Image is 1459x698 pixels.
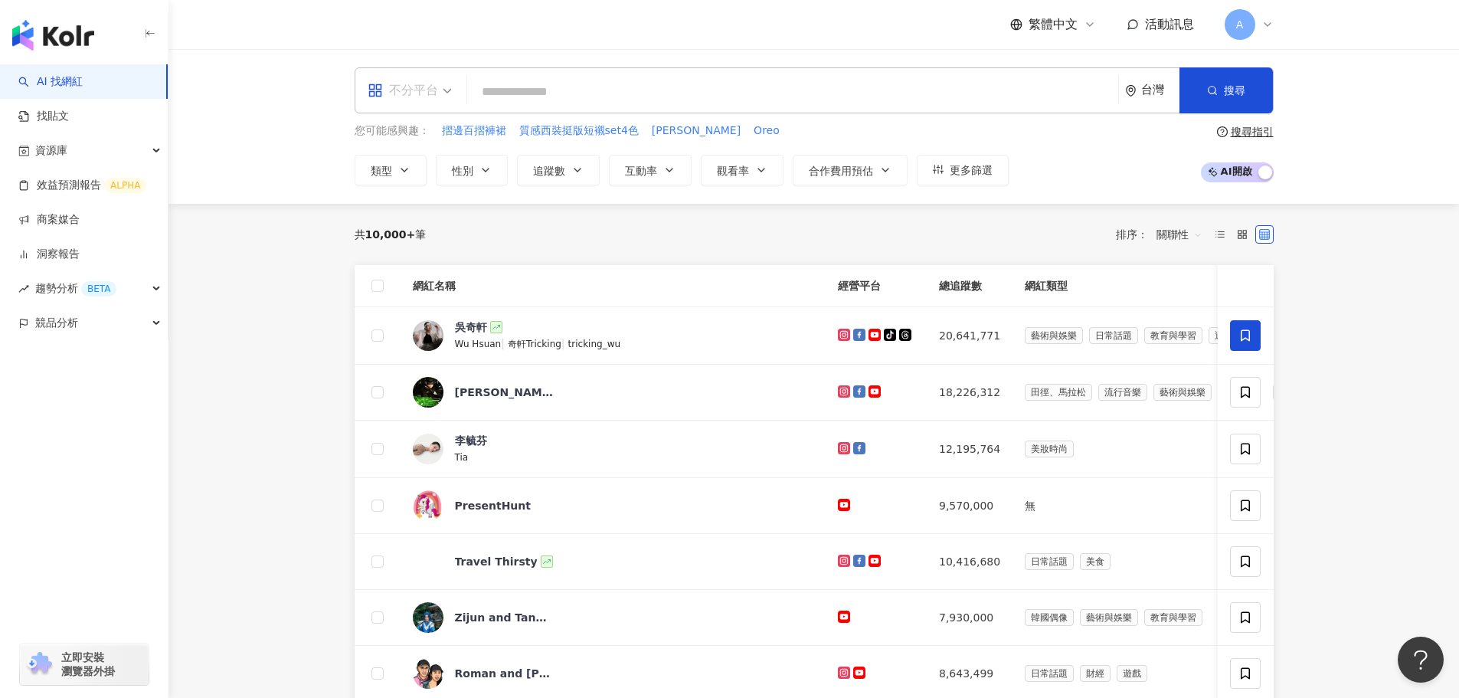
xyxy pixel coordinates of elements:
[18,74,83,90] a: searchAI 找網紅
[950,164,993,176] span: 更多篩選
[455,385,554,400] div: [PERSON_NAME] [PERSON_NAME]
[1217,126,1228,137] span: question-circle
[35,306,78,340] span: 競品分析
[368,83,383,98] span: appstore
[508,339,561,349] span: 奇軒Tricking
[1080,609,1138,626] span: 藝術與娛樂
[35,133,67,168] span: 資源庫
[413,320,814,352] a: KOL Avatar吳奇軒Wu Hsuan|奇軒Tricking|tricking_wu
[1025,497,1346,514] div: 無
[413,490,814,521] a: KOL AvatarPresentHunt
[1089,327,1138,344] span: 日常話題
[1125,85,1137,97] span: environment
[20,644,149,685] a: chrome extension立即安裝 瀏覽器外掛
[442,123,506,139] span: 摺邊百摺褲裙
[753,123,780,139] button: Oreo
[609,155,692,185] button: 互動率
[519,123,640,139] button: 質感西裝挺版短襯set4色
[625,165,657,177] span: 互動率
[371,165,392,177] span: 類型
[568,339,621,349] span: tricking_wu
[1209,327,1239,344] span: 運動
[717,165,749,177] span: 觀看率
[1144,327,1202,344] span: 教育與學習
[25,652,54,677] img: chrome extension
[826,265,927,307] th: 經營平台
[561,337,568,349] span: |
[652,123,741,139] span: [PERSON_NAME]
[1025,553,1074,570] span: 日常話題
[452,165,473,177] span: 性別
[81,281,116,297] div: BETA
[1025,665,1074,682] span: 日常話題
[413,434,443,464] img: KOL Avatar
[455,610,554,625] div: Zijun and Tang San
[413,320,443,351] img: KOL Avatar
[1141,84,1179,97] div: 台灣
[519,123,639,139] span: 質感西裝挺版短襯set4色
[413,658,443,689] img: KOL Avatar
[1145,17,1194,31] span: 活動訊息
[1224,84,1245,97] span: 搜尋
[533,165,565,177] span: 追蹤數
[927,590,1012,646] td: 7,930,000
[455,554,538,569] div: Travel Thirsty
[365,228,416,241] span: 10,000+
[927,421,1012,478] td: 12,195,764
[401,265,826,307] th: 網紅名稱
[61,650,115,678] span: 立即安裝 瀏覽器外掛
[413,377,814,408] a: KOL Avatar[PERSON_NAME] [PERSON_NAME]
[18,212,80,228] a: 商案媒合
[927,365,1012,421] td: 18,226,312
[917,155,1009,185] button: 更多篩選
[1025,609,1074,626] span: 韓國偶像
[455,433,487,448] div: 李毓芬
[413,377,443,408] img: KOL Avatar
[35,271,116,306] span: 趨勢分析
[1080,665,1111,682] span: 財經
[413,433,814,465] a: KOL Avatar李毓芬Tia
[455,339,502,349] span: Wu Hsuan
[18,247,80,262] a: 洞察報告
[355,123,430,139] span: 您可能感興趣：
[1156,222,1202,247] span: 關聯性
[18,109,69,124] a: 找貼文
[1179,67,1273,113] button: 搜尋
[1153,384,1212,401] span: 藝術與娛樂
[18,283,29,294] span: rise
[927,307,1012,365] td: 20,641,771
[455,666,554,681] div: Roman and [PERSON_NAME]
[701,155,783,185] button: 觀看率
[1025,384,1092,401] span: 田徑、馬拉松
[1098,384,1147,401] span: 流行音樂
[1236,16,1244,33] span: A
[1080,553,1111,570] span: 美食
[455,452,469,463] span: Tia
[413,602,443,633] img: KOL Avatar
[501,337,508,349] span: |
[1012,265,1359,307] th: 網紅類型
[809,165,873,177] span: 合作費用預估
[927,534,1012,590] td: 10,416,680
[355,155,427,185] button: 類型
[413,546,443,577] img: KOL Avatar
[1025,327,1083,344] span: 藝術與娛樂
[413,658,814,689] a: KOL AvatarRoman and [PERSON_NAME]
[927,478,1012,534] td: 9,570,000
[1025,441,1074,457] span: 美妝時尚
[517,155,600,185] button: 追蹤數
[793,155,908,185] button: 合作費用預估
[1231,126,1274,138] div: 搜尋指引
[436,155,508,185] button: 性別
[12,20,94,51] img: logo
[413,490,443,521] img: KOL Avatar
[441,123,507,139] button: 摺邊百摺褲裙
[1398,637,1444,683] iframe: Help Scout Beacon - Open
[1144,609,1202,626] span: 教育與學習
[927,265,1012,307] th: 總追蹤數
[455,498,532,513] div: PresentHunt
[1117,665,1147,682] span: 遊戲
[355,228,427,241] div: 共 筆
[1029,16,1078,33] span: 繁體中文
